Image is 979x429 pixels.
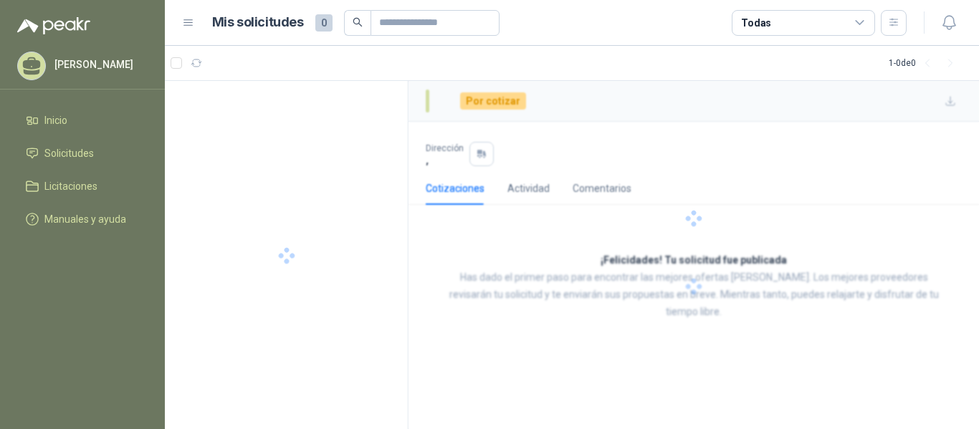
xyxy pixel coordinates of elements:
[741,15,771,31] div: Todas
[54,59,144,69] p: [PERSON_NAME]
[44,145,94,161] span: Solicitudes
[212,12,304,33] h1: Mis solicitudes
[17,107,148,134] a: Inicio
[44,178,97,194] span: Licitaciones
[17,206,148,233] a: Manuales y ayuda
[17,17,90,34] img: Logo peakr
[17,173,148,200] a: Licitaciones
[889,52,962,74] div: 1 - 0 de 0
[315,14,333,32] span: 0
[44,112,67,128] span: Inicio
[353,17,363,27] span: search
[17,140,148,167] a: Solicitudes
[44,211,126,227] span: Manuales y ayuda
